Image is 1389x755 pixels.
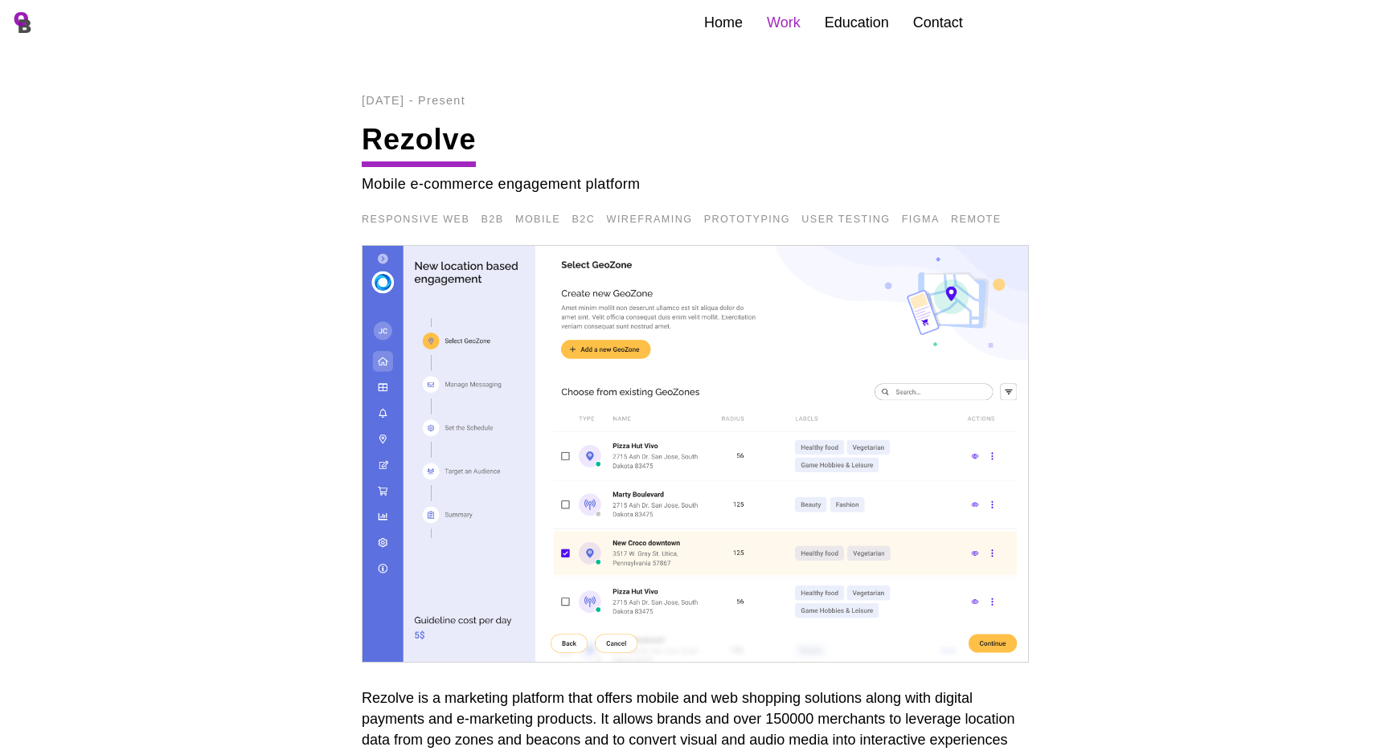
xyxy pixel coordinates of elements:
[362,174,1027,194] div: Mobile e-commerce engagement platform
[767,14,801,31] span: Work
[825,14,889,31] a: Education
[362,90,1027,111] div: [DATE] - Present
[704,14,743,31] a: Home
[515,214,560,225] span: MOBILE
[481,214,504,225] span: B2B
[362,125,476,167] div: Rezolve
[704,214,790,225] span: PROTOTYPING
[607,214,693,225] span: WIREFRAMING
[572,214,595,225] span: B2C
[913,14,963,31] a: Contact
[362,214,469,225] span: RESPONSIVE WEB
[951,214,1002,225] span: REMOTE
[362,245,1029,663] img: Frame%204387.png
[801,214,890,225] span: USER TESTING
[902,214,940,225] span: FIGMA
[12,12,33,33] img: logo_small.svg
